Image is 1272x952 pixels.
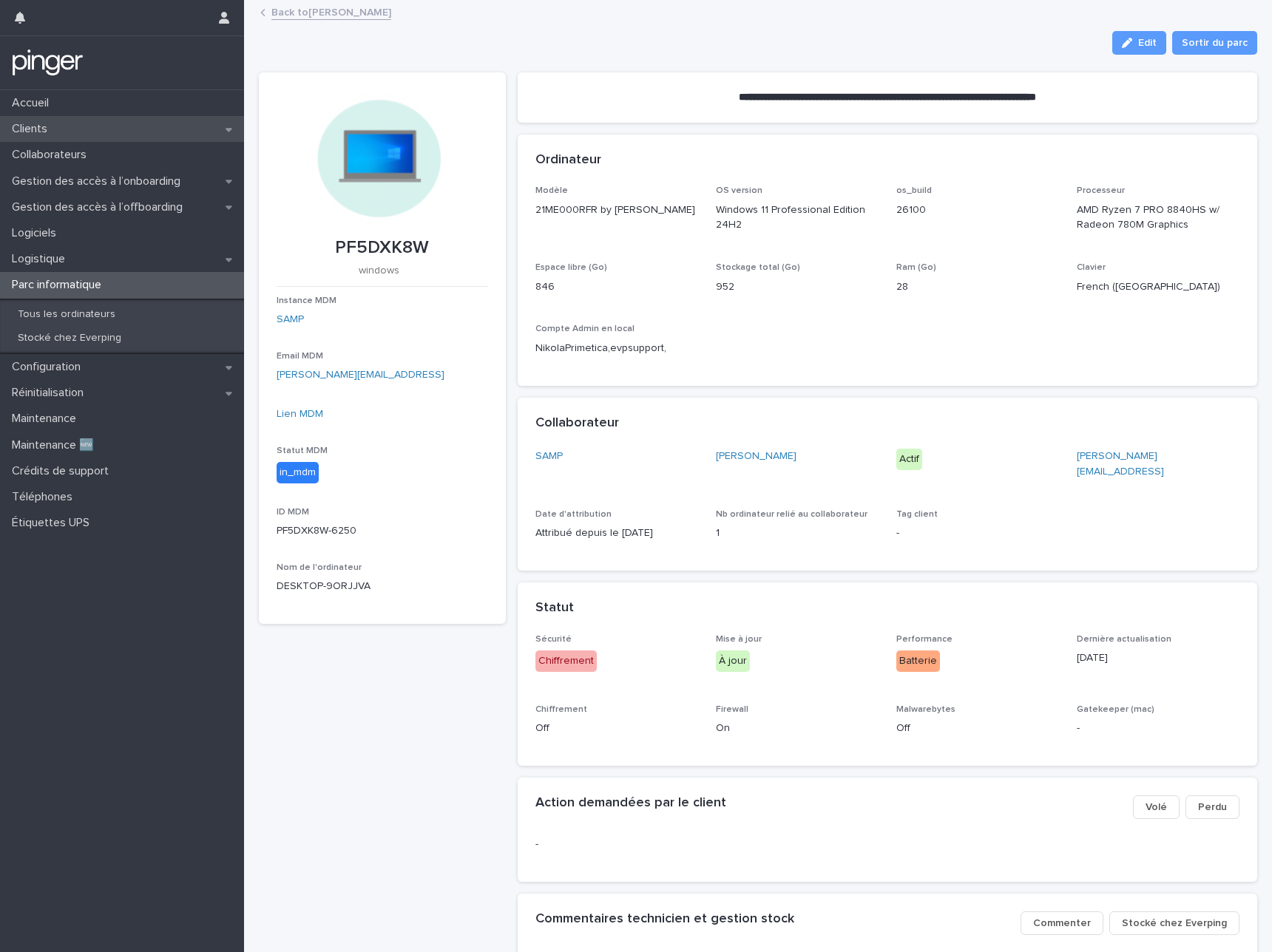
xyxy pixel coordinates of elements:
[535,795,726,812] h2: Action demandées par le client
[716,721,879,736] p: On
[1112,31,1166,55] button: Edit
[12,48,84,78] img: mTgBEunGTSyRkCgitkcU
[535,324,635,333] span: Compte Admin en local
[1077,705,1154,714] span: Gatekeeper (mac)
[271,3,391,20] a: Back to[PERSON_NAME]
[6,226,68,240] p: Logiciels
[716,705,748,714] span: Firewall
[6,148,98,162] p: Collaborateurs
[277,446,328,455] span: Statut MDM
[277,523,488,539] p: PF5DXK8W-6250
[277,508,309,517] span: ID MDM
[277,579,488,594] p: DESKTOP-9ORJJVA
[6,412,88,426] p: Maintenance
[535,449,563,464] a: SAMP
[896,705,955,714] span: Malwarebytes
[1033,916,1091,931] span: Commenter
[1077,263,1106,272] span: Clavier
[6,122,59,136] p: Clients
[896,449,922,470] div: Actif
[896,635,953,644] span: Performance
[896,279,1059,295] p: 28
[6,200,194,214] p: Gestion des accès à l’offboarding
[716,279,879,295] p: 952
[716,650,750,672] div: À jour
[1109,911,1239,935] button: Stocké chez Everping
[1146,800,1167,815] span: Volé
[277,352,323,361] span: Email MDM
[6,308,127,321] p: Tous les ordinateurs
[896,510,938,519] span: Tag client
[1182,35,1248,50] span: Sortir du parc
[716,510,867,519] span: Nb ordinateur relié au collaborateur
[535,263,607,272] span: Espace libre (Go)
[1077,635,1171,644] span: Dernière actualisation
[1198,800,1227,815] span: Perdu
[535,152,601,169] h2: Ordinateur
[1077,279,1239,295] p: French ([GEOGRAPHIC_DATA])
[535,911,794,928] h2: Commentaires technicien et gestion stock
[6,278,113,292] p: Parc informatique
[277,312,304,327] a: SAMP
[716,449,796,464] a: [PERSON_NAME]
[6,438,106,452] p: Maintenance 🆕
[1185,795,1239,819] button: Perdu
[535,279,698,295] p: 846
[6,490,84,504] p: Téléphones
[277,462,319,483] div: in_mdm
[716,526,879,541] p: 1
[277,409,323,419] a: Lien MDM
[896,263,936,272] span: Ram (Go)
[277,237,488,259] p: PF5DXK8W
[716,635,762,644] span: Mise à jour
[535,510,612,519] span: Date d'attribution
[277,265,482,277] p: windows
[535,600,574,616] h2: Statut
[896,721,1059,736] p: Off
[535,837,758,852] p: -
[716,263,800,272] span: Stockage total (Go)
[535,186,568,195] span: Modèle
[535,705,587,714] span: Chiffrement
[896,186,932,195] span: os_build
[6,96,61,110] p: Accueil
[1077,650,1239,666] p: [DATE]
[1138,38,1157,48] span: Edit
[535,341,698,356] p: NikolaPrimetica,evpsupport,
[535,203,698,218] p: 21ME000RFR by [PERSON_NAME]
[6,174,192,188] p: Gestion des accès à l’onboarding
[277,296,336,305] span: Instance MDM
[1077,186,1125,195] span: Processeur
[1077,721,1239,736] p: -
[896,203,1059,218] p: 26100
[896,650,940,672] div: Batterie
[535,721,698,736] p: Off
[716,186,762,195] span: OS version
[535,526,698,541] p: Attribué depuis le [DATE]
[277,563,362,572] span: Nom de l'ordinateur
[1172,31,1257,55] button: Sortir du parc
[6,516,101,530] p: Étiquettes UPS
[1077,203,1239,234] p: AMD Ryzen 7 PRO 8840HS w/ Radeon 780M Graphics
[1021,911,1103,935] button: Commenter
[1077,451,1164,477] a: [PERSON_NAME][EMAIL_ADDRESS]
[896,526,1059,541] p: -
[535,635,572,644] span: Sécurité
[6,386,95,400] p: Réinitialisation
[6,360,92,374] p: Configuration
[277,370,444,380] a: [PERSON_NAME][EMAIL_ADDRESS]
[6,332,133,344] p: Stocké chez Everping
[1122,916,1227,931] span: Stocké chez Everping
[6,464,121,478] p: Crédits de support
[716,203,879,234] p: Windows 11 Professional Edition 24H2
[535,650,597,672] div: Chiffrement
[535,415,619,432] h2: Collaborateur
[6,252,77,266] p: Logistique
[1133,795,1180,819] button: Volé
